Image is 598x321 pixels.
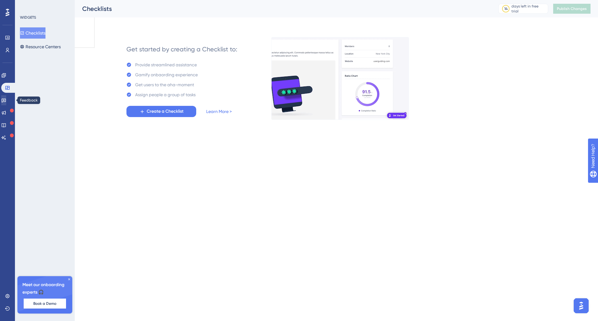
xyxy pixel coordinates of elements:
button: Checklists [20,27,45,39]
div: Get started by creating a Checklist to: [126,45,237,54]
div: Provide streamlined assistance [135,61,197,68]
span: Meet our onboarding experts 🎧 [22,281,67,296]
button: Book a Demo [24,299,66,309]
button: Create a Checklist [126,106,196,117]
span: Need Help? [15,2,39,9]
div: Gamify onbaording experience [135,71,198,78]
a: Learn More > [206,108,232,115]
div: Get users to the aha-moment [135,81,194,88]
div: days left in free trial [511,4,546,14]
button: Publish Changes [553,4,591,14]
img: e28e67207451d1beac2d0b01ddd05b56.gif [271,37,409,120]
span: Create a Checklist [147,108,183,115]
span: Book a Demo [33,301,56,306]
div: Assign people a group of tasks [135,91,196,98]
div: 14 [504,6,508,11]
div: WIDGETS [20,15,36,20]
button: Resource Centers [20,41,61,52]
div: Checklists [82,4,483,13]
iframe: UserGuiding AI Assistant Launcher [572,296,591,315]
span: Publish Changes [557,6,587,11]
